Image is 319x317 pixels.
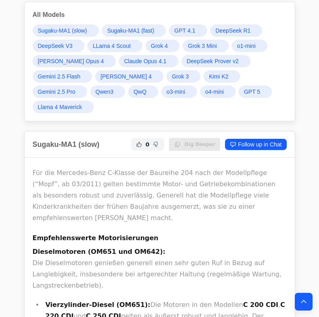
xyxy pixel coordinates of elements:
[33,10,287,20] h3: All Models
[33,246,287,291] p: Die Dieselmotoren genießen generell einen sehr guten Ruf in Bezug auf Langlebigkeit, insbesondere...
[151,42,168,50] span: Grok 4
[88,40,142,52] a: LLama 4 Scout
[100,72,152,80] span: [PERSON_NAME] 4
[33,86,87,98] a: Gemini 2.5 Pro
[232,40,267,52] a: o1-mini
[225,139,286,150] a: Follow up in Chat
[128,86,158,98] a: QwQ
[146,140,150,148] span: 0
[107,27,154,35] span: Sugaku-MA1 (fast)
[33,139,100,150] h2: Sugaku-MA1 (slow)
[183,40,229,52] a: Grok 3 Mini
[239,86,272,98] a: GPT 5
[93,42,131,50] span: LLama 4 Scout
[161,86,197,98] a: o3-mini
[33,248,166,255] strong: Dieselmotoren (OM651 und OM642):
[33,233,287,243] h4: Empfehlenswerte Motorisierungen
[33,101,94,113] a: Llama 4 Maverick
[38,57,104,65] span: [PERSON_NAME] Opus 4
[187,57,239,65] span: DeepSeek Prover v2
[33,70,92,82] a: Gemini 2.5 Flash
[244,88,260,96] span: GPT 5
[167,70,200,82] a: Grok 3
[96,88,113,96] span: Qwen3
[169,25,207,37] a: GPT 4.1
[209,72,228,80] span: Kimi K2
[151,140,161,149] button: Not Helpful
[102,25,166,37] a: Sugaku-MA1 (fast)
[200,86,236,98] a: o4-mini
[172,72,189,80] span: Grok 3
[38,42,73,50] span: DeepSeek V3
[134,140,144,149] button: Helpful
[38,27,87,35] span: Sugaku-MA1 (slow)
[46,301,150,309] strong: Vierzylinder-Diesel (OM651):
[188,42,217,50] span: Grok 3 Mini
[237,42,256,50] span: o1-mini
[38,72,81,80] span: Gemini 2.5 Flash
[210,25,262,37] a: DeepSeek R1
[33,40,84,52] a: DeepSeek V3
[90,86,125,98] a: Qwen3
[124,57,167,65] span: Claude Opus 4.1
[205,88,224,96] span: o4-mini
[119,55,178,67] a: Claude Opus 4.1
[174,27,195,35] span: GPT 4.1
[38,88,75,96] span: Gemini 2.5 Pro
[95,70,163,82] a: [PERSON_NAME] 4
[33,167,287,224] p: Für die Mercedes-Benz C-Klasse der Baureihe 204 nach der Modellpflege (“Mopf”, ab 03/2011) gelten...
[243,301,278,309] strong: C 200 CDI
[133,88,146,96] span: QwQ
[38,103,82,111] span: Llama 4 Maverick
[33,25,99,37] a: Sugaku-MA1 (slow)
[33,55,116,67] a: [PERSON_NAME] Opus 4
[215,27,250,35] span: DeepSeek R1
[295,293,313,311] button: Back to top
[204,70,240,82] a: Kimi K2
[146,40,179,52] a: Grok 4
[181,55,250,67] a: DeepSeek Prover v2
[167,88,185,96] span: o3-mini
